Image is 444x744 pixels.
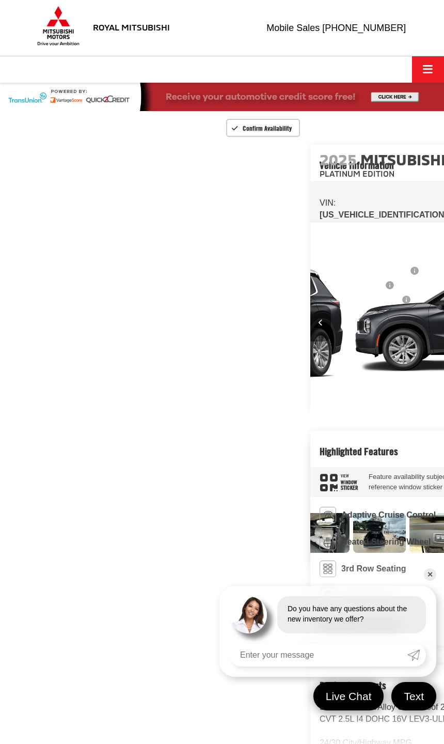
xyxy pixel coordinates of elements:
[341,536,431,548] span: Heated Steering Wheel
[399,689,429,703] span: Text
[321,689,377,703] span: Live Chat
[320,561,336,577] img: 3rd Row Seating
[391,682,436,710] a: Text
[226,119,300,137] button: Confirm Availability
[266,23,320,33] span: Mobile Sales
[341,509,436,521] span: Adaptive Cruise Control
[412,56,444,83] button: Click to show site navigation
[230,596,267,633] img: Agent profile photo
[93,22,170,32] h3: Royal Mitsubishi
[320,168,394,178] span: Platinum Edition
[320,150,357,168] span: 2025
[322,23,406,33] span: [PHONE_NUMBER]
[407,644,426,667] a: Submit
[320,507,336,523] img: Adaptive Cruise Control
[313,682,384,710] a: Live Chat
[310,305,331,342] button: Previous image
[320,473,359,491] div: window sticker
[35,6,82,46] img: Mitsubishi
[243,124,292,132] span: Confirm Availability
[277,596,426,633] div: Do you have any questions about the new inventory we offer?
[320,534,336,550] img: Heated Steering Wheel
[230,644,407,667] input: Enter your message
